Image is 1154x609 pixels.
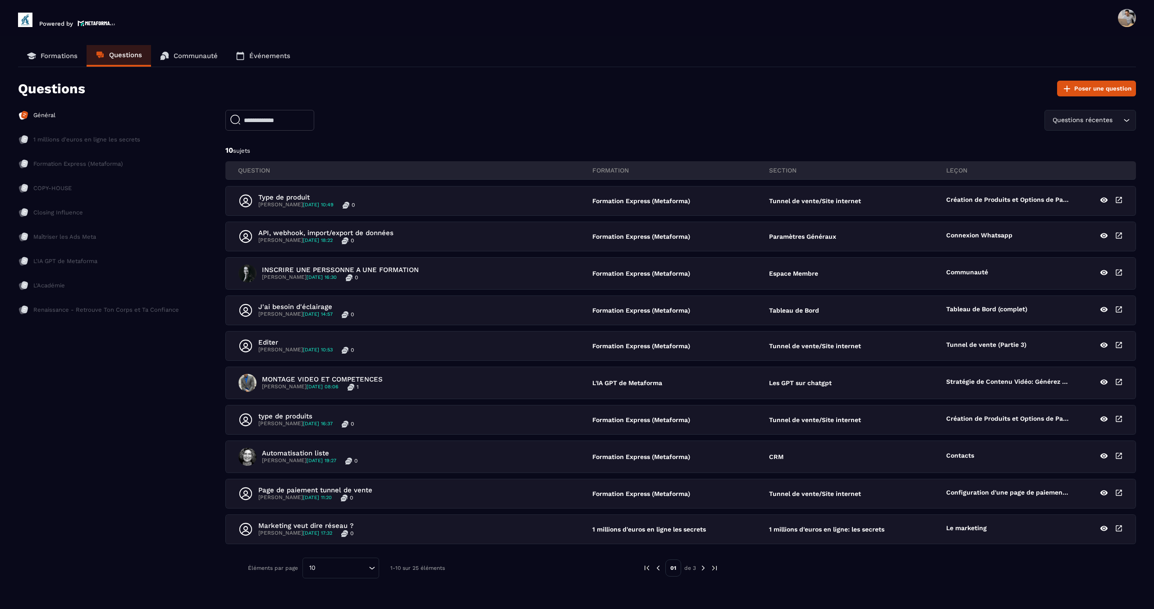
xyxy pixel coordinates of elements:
[946,232,1012,241] p: Connexion Whatsapp
[592,379,760,386] p: L'IA GPT de Metaforma
[33,282,65,290] p: L'Académie
[303,237,333,243] span: [DATE] 18:22
[258,237,333,244] p: [PERSON_NAME]
[592,197,760,205] p: Formation Express (Metaforma)
[319,563,366,573] input: Search for option
[33,233,96,241] p: Maîtriser les Ads Meta
[248,565,298,571] p: Éléments par page
[262,449,357,457] p: Automatisation liste
[174,52,218,60] p: Communauté
[258,303,354,311] p: J'ai besoin d'éclairage
[33,160,123,168] p: Formation Express (Metaforma)
[351,346,354,354] p: 0
[18,45,87,67] a: Formations
[769,270,818,277] p: Espace Membre
[258,412,354,420] p: type de produits
[33,136,140,144] p: 1 millions d'euros en ligne les secrets
[87,45,151,67] a: Questions
[41,52,78,60] p: Formations
[303,421,333,427] span: [DATE] 16:37
[233,147,250,154] span: sujets
[355,274,358,281] p: 0
[592,233,760,240] p: Formation Express (Metaforma)
[592,416,760,423] p: Formation Express (Metaforma)
[262,457,336,464] p: [PERSON_NAME]
[33,257,97,265] p: L'IA GPT de Metaforma
[258,494,332,501] p: [PERSON_NAME]
[33,111,55,119] p: Général
[262,274,337,281] p: [PERSON_NAME]
[151,45,227,67] a: Communauté
[307,384,339,390] span: [DATE] 08:06
[592,307,760,314] p: Formation Express (Metaforma)
[946,341,1026,351] p: Tunnel de vente (Partie 3)
[769,453,783,460] p: CRM
[769,166,946,174] p: section
[18,280,29,291] img: formation-icon-inac.db86bb20.svg
[307,458,336,464] span: [DATE] 19:27
[769,526,884,533] p: 1 millions d'euros en ligne: les secrets
[351,311,354,318] p: 0
[357,383,359,391] p: 1
[303,311,333,317] span: [DATE] 14:57
[18,183,29,194] img: formation-icon-inac.db86bb20.svg
[258,486,372,494] p: Page de paiement tunnel de vente
[946,524,987,534] p: Le marketing
[769,490,861,497] p: Tunnel de vente/Site internet
[227,45,299,67] a: Événements
[18,159,29,169] img: formation-icon-inac.db86bb20.svg
[33,209,83,217] p: Closing Influence
[592,453,760,460] p: Formation Express (Metaforma)
[350,494,353,501] p: 0
[769,416,861,423] p: Tunnel de vente/Site internet
[18,232,29,242] img: formation-icon-inac.db86bb20.svg
[699,564,707,572] img: next
[258,522,353,530] p: Marketing veut dire réseau ?
[33,184,72,192] p: COPY-HOUSE
[238,166,592,174] p: QUESTION
[33,306,179,314] p: Renaissance - Retrouve Ton Corps et Ta Confiance
[258,338,354,346] p: Editer
[1044,110,1136,131] div: Search for option
[592,166,769,174] p: FORMATION
[946,196,1070,206] p: Création de Produits et Options de Paiement 🛒
[249,52,290,60] p: Événements
[351,237,354,244] p: 0
[18,207,29,218] img: formation-icon-inac.db86bb20.svg
[303,347,333,353] span: [DATE] 10:53
[946,415,1070,425] p: Création de Produits et Options de Paiement 🛒
[665,559,681,577] p: 01
[262,266,419,274] p: INSCRIRE UNE PERSSONNE A UNE FORMATION
[592,270,760,277] p: Formation Express (Metaforma)
[262,383,339,391] p: [PERSON_NAME]
[769,342,861,350] p: Tunnel de vente/Site internet
[302,558,379,578] div: Search for option
[258,193,355,201] p: Type de produit
[303,530,332,536] span: [DATE] 17:32
[307,274,337,280] span: [DATE] 16:30
[592,490,760,497] p: Formation Express (Metaforma)
[303,495,332,500] span: [DATE] 11:20
[18,110,29,121] img: formation-icon-active.2ea72e5a.svg
[258,346,333,354] p: [PERSON_NAME]
[303,202,334,208] span: [DATE] 10:49
[258,229,394,237] p: API, webhook, import/export de données
[225,145,1136,155] p: 10
[769,233,836,240] p: Paramètres Généraux
[946,166,1123,174] p: leçon
[946,268,988,278] p: Communauté
[258,201,334,209] p: [PERSON_NAME]
[352,201,355,209] p: 0
[258,420,333,427] p: [PERSON_NAME]
[351,420,354,427] p: 0
[306,563,319,573] span: 10
[350,530,353,537] p: 0
[1057,81,1136,96] button: Poser une question
[643,564,651,572] img: prev
[18,134,29,145] img: formation-icon-inac.db86bb20.svg
[592,526,760,533] p: 1 millions d'euros en ligne les secrets
[946,378,1070,388] p: Stratégie de Contenu Vidéo: Générez des idées et scripts vidéos viraux pour booster votre audience
[109,51,142,59] p: Questions
[390,565,445,571] p: 1-10 sur 25 éléments
[18,81,85,96] p: Questions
